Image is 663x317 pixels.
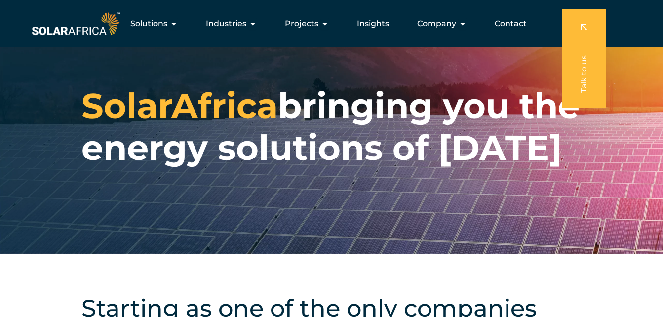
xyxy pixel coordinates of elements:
[122,14,535,34] div: Menu Toggle
[417,18,456,30] span: Company
[122,14,535,34] nav: Menu
[206,18,246,30] span: Industries
[130,18,167,30] span: Solutions
[285,18,318,30] span: Projects
[81,85,582,169] h1: bringing you the energy solutions of [DATE]
[495,18,527,30] a: Contact
[81,84,278,127] span: SolarAfrica
[357,18,389,30] a: Insights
